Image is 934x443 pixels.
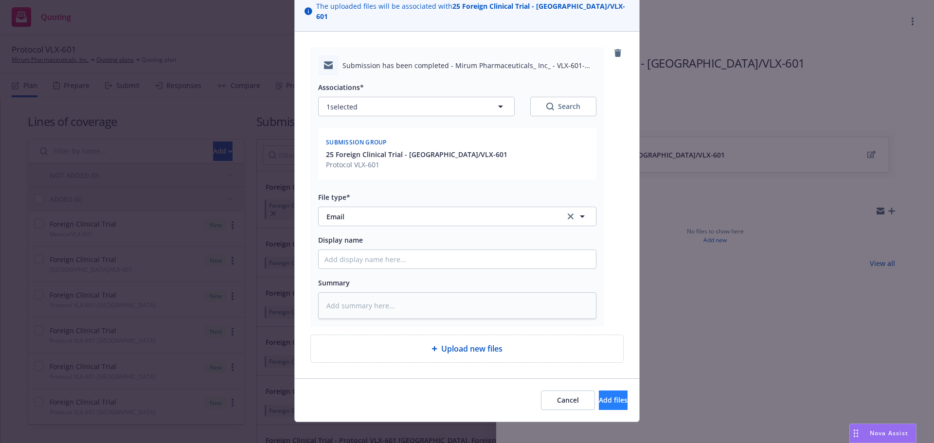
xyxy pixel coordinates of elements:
[870,429,908,437] span: Nova Assist
[326,212,552,222] span: Email
[319,250,596,268] input: Add display name here...
[850,424,862,443] div: Drag to move
[565,211,576,222] a: clear selection
[849,424,916,443] button: Nova Assist
[318,207,596,226] button: Emailclear selection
